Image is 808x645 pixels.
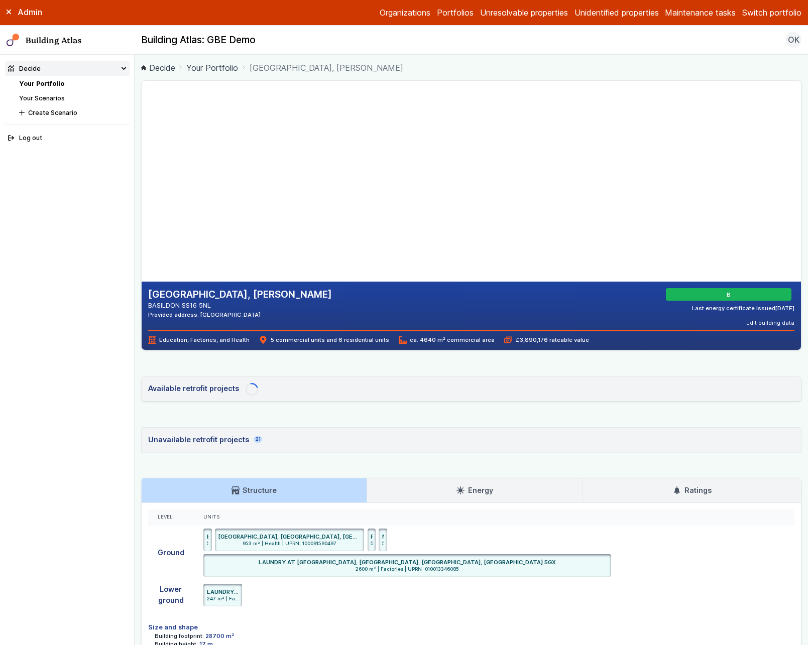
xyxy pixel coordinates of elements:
[692,304,794,312] div: Last energy certificate issued
[504,336,589,344] span: £3,890,176 rateable value
[254,436,262,443] span: 21
[480,7,568,19] a: Unresolvable properties
[8,64,41,73] div: Decide
[205,632,234,640] dd: 28700 m²
[148,434,262,445] div: Unavailable retrofit projects
[788,34,799,46] span: OK
[186,62,238,74] a: Your Portfolio
[250,62,403,74] span: [GEOGRAPHIC_DATA], [PERSON_NAME]
[380,7,430,19] a: Organizations
[19,80,64,87] a: Your Portfolio
[382,541,384,547] span: 52 m² | Health | UPRN: 010090682072
[728,291,732,299] span: B
[218,541,361,547] span: 953 m² | Health | UPRN: 100091590497
[583,478,801,502] a: Ratings
[203,514,785,521] div: Units
[141,34,256,47] h2: Building Atlas: GBE Demo
[148,288,332,301] h2: [GEOGRAPHIC_DATA], [PERSON_NAME]
[742,7,801,19] button: Switch portfolio
[16,105,130,120] button: Create Scenario
[775,305,794,312] time: [DATE]
[207,566,608,573] span: 2600 m² | Factories | UPRN: 010013346085
[207,541,208,547] span: 52 m² | Education | UPRN: 010090683212
[5,131,130,146] button: Log out
[155,632,204,640] dt: Building footprint:
[367,478,583,502] a: Energy
[148,336,250,344] span: Education, Factories, and Health
[148,622,795,632] h4: Size and shape
[148,580,194,609] div: Lower ground
[148,383,239,394] h3: Available retrofit projects
[148,301,332,310] address: BASILDON SS16 5NL
[437,7,474,19] a: Portfolios
[207,533,208,541] h6: EDUCATION CENTRE [GEOGRAPHIC_DATA], [GEOGRAPHIC_DATA], [GEOGRAPHIC_DATA]
[746,319,794,327] button: Edit building data
[382,533,384,541] h6: MENTAL HEALTH UNIT AT [GEOGRAPHIC_DATA], [GEOGRAPHIC_DATA], [GEOGRAPHIC_DATA]
[259,558,556,566] h6: LAUNDRY AT [GEOGRAPHIC_DATA], [GEOGRAPHIC_DATA], [GEOGRAPHIC_DATA], [GEOGRAPHIC_DATA] 5GX
[141,376,801,402] a: Available retrofit projects
[141,427,801,452] a: Unavailable retrofit projects21
[673,485,711,496] h3: Ratings
[142,478,367,502] a: Structure
[5,61,130,76] summary: Decide
[158,514,184,521] div: Level
[371,541,372,547] span: 52 m² | Health | UPRN: 010093029935
[207,596,239,602] span: 247 m² | Factories | UPRN: 010013346085
[665,7,736,19] a: Maintenance tasks
[207,588,239,596] h6: LAUNDRY AT [GEOGRAPHIC_DATA], [GEOGRAPHIC_DATA], [GEOGRAPHIC_DATA], [GEOGRAPHIC_DATA] 5GX
[574,7,659,19] a: Unidentified properties
[456,485,493,496] h3: Energy
[371,533,372,541] h6: PHYSIOTHERAPY [PERSON_NAME] [GEOGRAPHIC_DATA], [GEOGRAPHIC_DATA], [GEOGRAPHIC_DATA], [GEOGRAPHIC_...
[218,533,361,541] h6: [GEOGRAPHIC_DATA], [GEOGRAPHIC_DATA], [GEOGRAPHIC_DATA], [GEOGRAPHIC_DATA] 5NL
[259,336,389,344] span: 5 commercial units and 6 residential units
[785,32,801,48] button: OK
[232,485,277,496] h3: Structure
[399,336,495,344] span: ca. 4640 m² commercial area
[141,62,175,74] a: Decide
[148,311,332,319] div: Provided address: [GEOGRAPHIC_DATA]
[19,94,65,102] a: Your Scenarios
[148,526,194,580] div: Ground
[7,34,20,47] img: main-0bbd2752.svg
